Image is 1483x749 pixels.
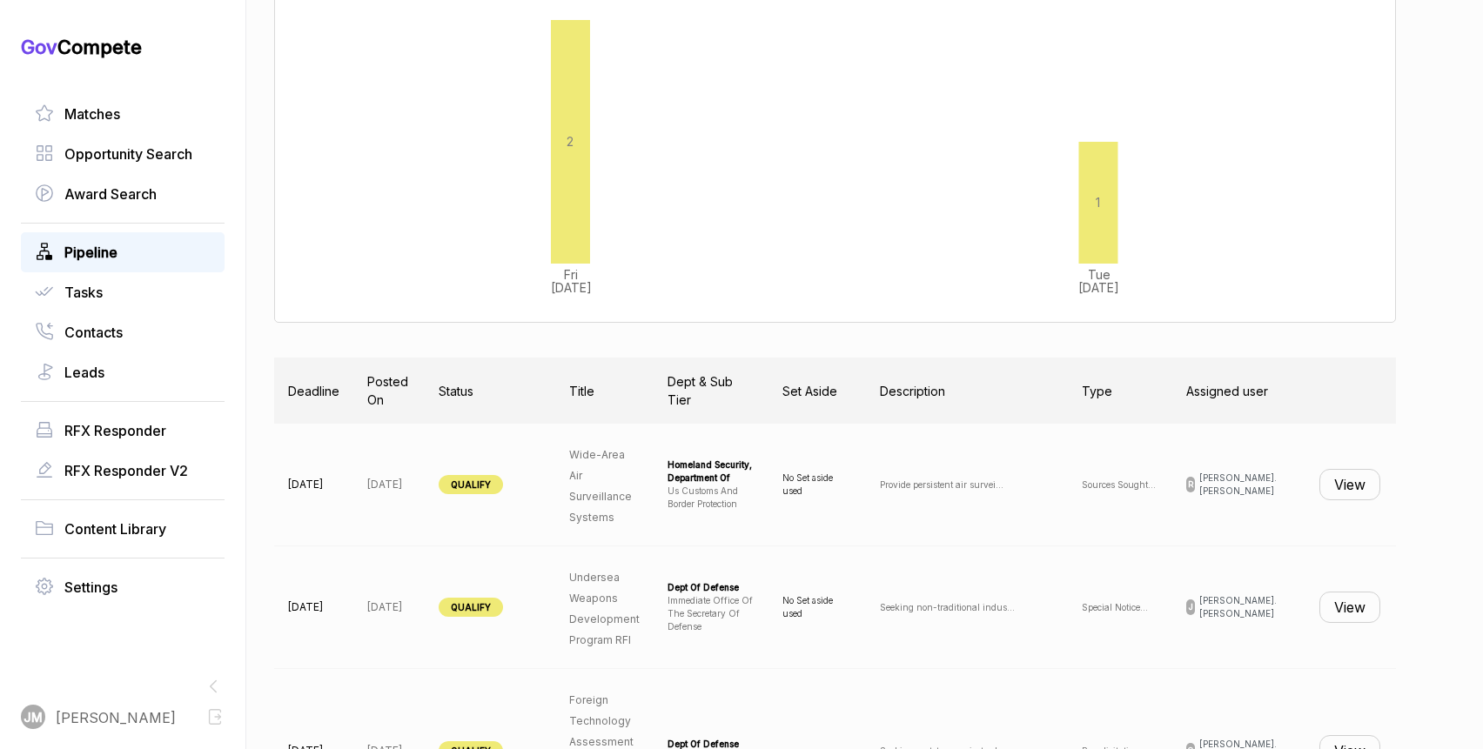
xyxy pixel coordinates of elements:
[564,267,578,282] tspan: Fri
[288,477,339,492] p: [DATE]
[64,242,117,263] span: Pipeline
[21,35,225,59] h1: Compete
[35,420,211,441] a: RFX Responder
[35,577,211,598] a: Settings
[1078,280,1119,295] tspan: [DATE]
[64,420,166,441] span: RFX Responder
[64,518,166,539] span: Content Library
[274,358,353,424] th: Deadline
[668,581,755,594] div: dept of defense
[555,358,654,424] th: Title
[288,599,339,615] p: [DATE]
[654,358,768,424] th: Dept & Sub Tier
[567,134,574,149] tspan: 2
[551,280,592,295] tspan: [DATE]
[1199,471,1291,498] span: [PERSON_NAME].[PERSON_NAME]
[768,358,866,424] th: Set Aside
[569,448,632,524] span: Wide-Area Air Surveillance Systems
[35,184,211,204] a: Award Search
[880,601,1054,614] p: Seeking non-traditional indus ...
[35,518,211,539] a: Content Library
[35,242,211,263] a: Pipeline
[668,594,755,633] div: immediate office of the secretary of defense
[1319,592,1380,623] button: View
[64,322,123,343] span: Contacts
[1082,478,1158,492] p: Sources Sought ...
[35,322,211,343] a: Contacts
[56,707,176,728] span: [PERSON_NAME]
[64,460,188,481] span: RFX Responder V2
[1199,594,1291,620] span: [PERSON_NAME].[PERSON_NAME]
[35,362,211,383] a: Leads
[64,104,120,124] span: Matches
[353,358,425,424] th: Posted On
[866,358,1068,424] th: Description
[35,144,211,164] a: Opportunity Search
[1068,358,1172,424] th: Type
[1088,267,1111,282] tspan: Tue
[35,104,211,124] a: Matches
[1097,195,1101,210] tspan: 1
[64,144,192,164] span: Opportunity Search
[1189,601,1193,613] span: J
[64,184,157,204] span: Award Search
[367,477,411,492] p: [DATE]
[439,475,503,494] span: QUALIFY
[1188,478,1193,491] span: R
[569,571,640,646] span: Undersea Weapons Development Program RFI
[64,577,117,598] span: Settings
[1082,601,1158,614] p: Special Notice ...
[668,458,755,485] div: homeland security, department of
[1172,358,1305,424] th: Assigned user
[1319,469,1380,500] button: View
[35,460,211,481] a: RFX Responder V2
[782,471,852,498] p: No Set aside used
[23,708,43,726] span: JM
[439,598,503,617] span: QUALIFY
[21,36,57,58] span: Gov
[782,594,852,620] p: No Set aside used
[367,599,411,615] p: [DATE]
[880,478,1054,492] p: Provide persistent air survei ...
[668,485,755,511] div: us customs and border protection
[64,362,104,383] span: Leads
[425,358,555,424] th: Status
[64,282,103,303] span: Tasks
[35,282,211,303] a: Tasks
